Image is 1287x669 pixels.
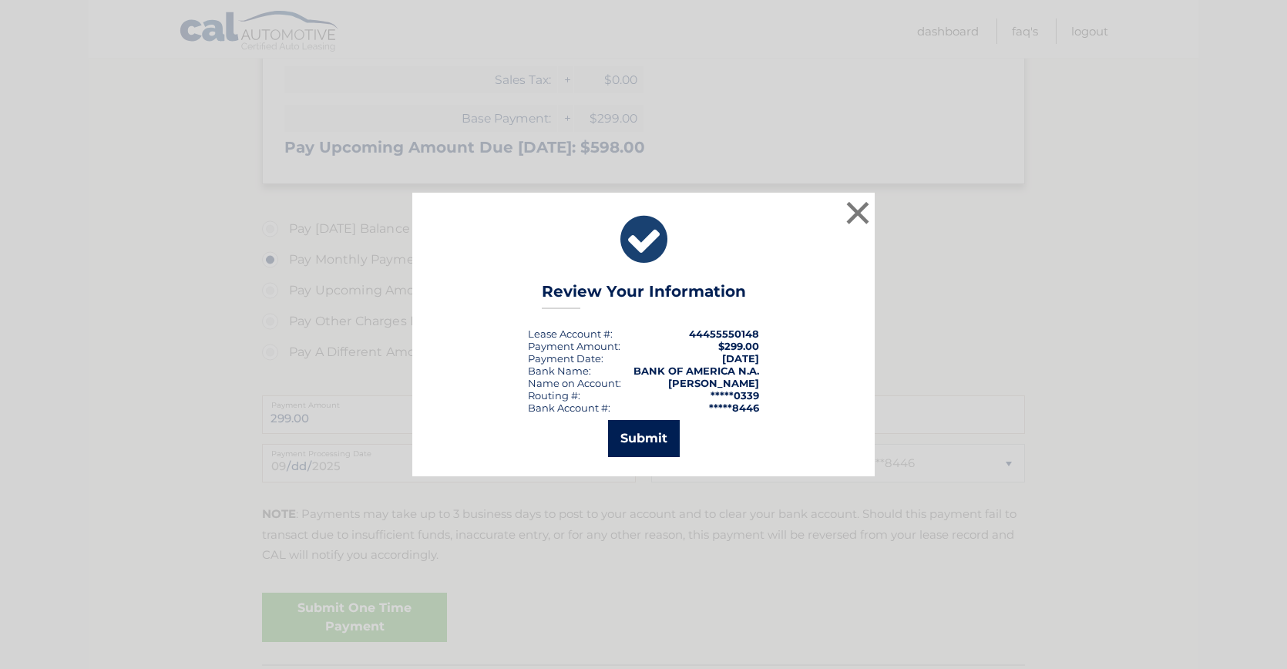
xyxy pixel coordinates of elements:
[528,340,620,352] div: Payment Amount:
[608,420,680,457] button: Submit
[842,197,873,228] button: ×
[528,328,613,340] div: Lease Account #:
[689,328,759,340] strong: 44455550148
[528,402,610,414] div: Bank Account #:
[718,340,759,352] span: $299.00
[528,352,601,365] span: Payment Date
[528,377,621,389] div: Name on Account:
[528,389,580,402] div: Routing #:
[668,377,759,389] strong: [PERSON_NAME]
[528,352,603,365] div: :
[722,352,759,365] span: [DATE]
[542,282,746,309] h3: Review Your Information
[528,365,591,377] div: Bank Name:
[633,365,759,377] strong: BANK OF AMERICA N.A.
